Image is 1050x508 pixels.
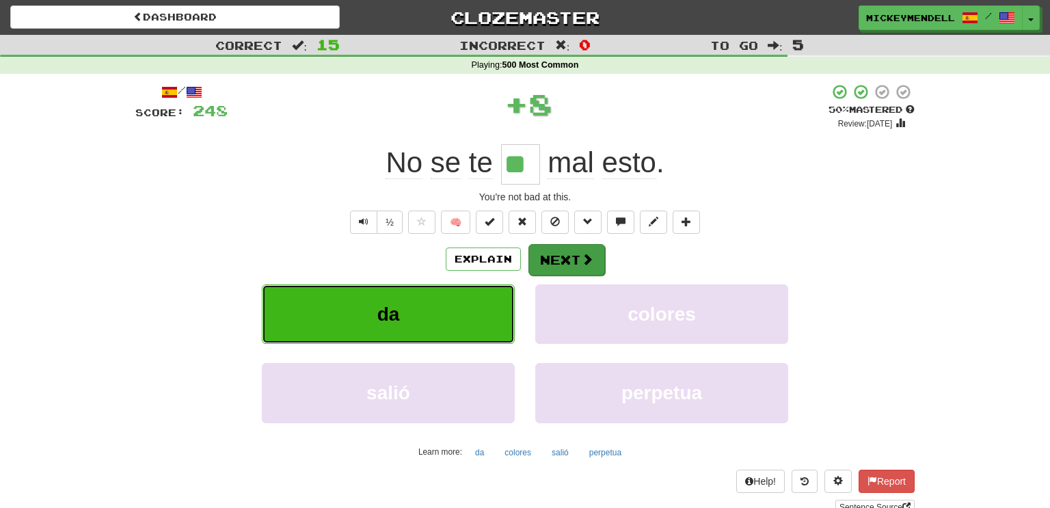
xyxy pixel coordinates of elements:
button: colores [535,284,788,344]
button: Play sentence audio (ctl+space) [350,211,377,234]
span: mal [548,146,594,179]
button: perpetua [582,442,629,463]
span: Incorrect [459,38,546,52]
small: Learn more: [418,447,462,457]
button: Next [528,244,605,276]
button: perpetua [535,363,788,423]
span: 50 % [829,104,849,115]
span: 248 [193,102,228,119]
span: salió [366,382,410,403]
span: / [985,11,992,21]
button: Reset to 0% Mastered (alt+r) [509,211,536,234]
span: To go [710,38,758,52]
span: No [386,146,422,179]
a: Clozemaster [360,5,690,29]
div: Mastered [829,104,915,116]
button: Add to collection (alt+a) [673,211,700,234]
span: + [504,83,528,124]
button: salió [262,363,515,423]
button: Grammar (alt+g) [574,211,602,234]
div: You're not bad at this. [135,190,915,204]
span: da [377,304,400,325]
span: mickeymendell [866,12,955,24]
button: colores [497,442,539,463]
button: Ignore sentence (alt+i) [541,211,569,234]
button: da [468,442,492,463]
div: / [135,83,228,101]
button: ½ [377,211,403,234]
span: perpetua [621,382,702,403]
button: Report [859,470,915,493]
button: Favorite sentence (alt+f) [408,211,435,234]
button: Edit sentence (alt+d) [640,211,667,234]
span: . [540,146,664,179]
button: 🧠 [441,211,470,234]
span: : [292,40,307,51]
a: Dashboard [10,5,340,29]
span: : [555,40,570,51]
span: colores [628,304,696,325]
span: se [431,146,461,179]
span: Score: [135,107,185,118]
button: Set this sentence to 100% Mastered (alt+m) [476,211,503,234]
button: Discuss sentence (alt+u) [607,211,634,234]
span: Correct [215,38,282,52]
span: te [469,146,493,179]
div: Text-to-speech controls [347,211,403,234]
span: : [768,40,783,51]
button: Explain [446,248,521,271]
a: mickeymendell / [859,5,1023,30]
strong: 500 Most Common [502,60,578,70]
button: Help! [736,470,785,493]
button: da [262,284,515,344]
button: salió [544,442,576,463]
span: 15 [317,36,340,53]
button: Round history (alt+y) [792,470,818,493]
small: Review: [DATE] [838,119,893,129]
span: 8 [528,87,552,121]
span: 5 [792,36,804,53]
span: 0 [579,36,591,53]
span: esto [602,146,656,179]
